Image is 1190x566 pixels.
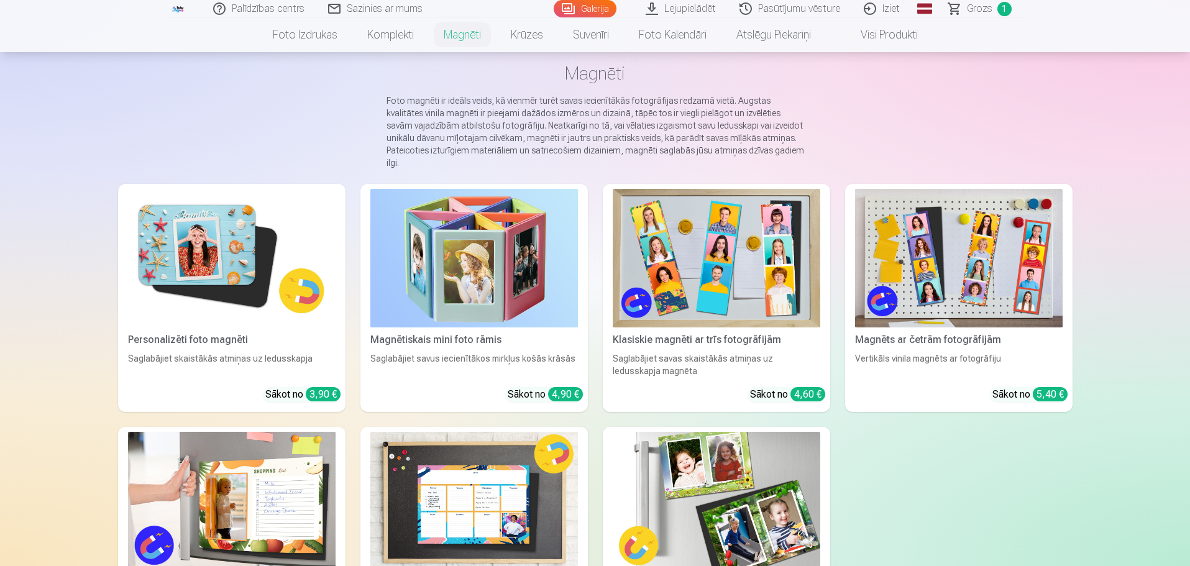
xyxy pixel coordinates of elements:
p: Foto magnēti ir ideāls veids, kā vienmēr turēt savas iecienītākās fotogrāfijas redzamā vietā. Aug... [387,94,804,169]
div: Sākot no [508,387,583,402]
img: Klasiskie magnēti ar trīs fotogrāfijām [613,189,820,327]
a: Komplekti [352,17,429,52]
div: Sākot no [750,387,825,402]
div: 4,60 € [790,387,825,401]
img: Magnēts ar četrām fotogrāfijām [855,189,1063,327]
a: Magnētiskais mini foto rāmisMagnētiskais mini foto rāmisSaglabājiet savus iecienītākos mirkļus ko... [360,184,588,412]
a: Suvenīri [558,17,624,52]
a: Personalizēti foto magnētiPersonalizēti foto magnētiSaglabājiet skaistākās atmiņas uz ledusskapja... [118,184,346,412]
a: Atslēgu piekariņi [721,17,826,52]
div: Saglabājiet savus iecienītākos mirkļus košās krāsās [365,352,583,377]
div: Vertikāls vinila magnēts ar fotogrāfiju [850,352,1068,377]
img: Magnētiskais mini foto rāmis [370,189,578,327]
div: Saglabājiet savas skaistākās atmiņas uz ledusskapja magnēta [608,352,825,377]
a: Magnēti [429,17,496,52]
a: Klasiskie magnēti ar trīs fotogrāfijāmKlasiskie magnēti ar trīs fotogrāfijāmSaglabājiet savas ska... [603,184,830,412]
a: Foto izdrukas [258,17,352,52]
div: Personalizēti foto magnēti [123,332,341,347]
img: Personalizēti foto magnēti [128,189,336,327]
h1: Magnēti [128,62,1063,84]
a: Visi produkti [826,17,933,52]
div: Klasiskie magnēti ar trīs fotogrāfijām [608,332,825,347]
div: 5,40 € [1033,387,1068,401]
div: Magnēts ar četrām fotogrāfijām [850,332,1068,347]
a: Foto kalendāri [624,17,721,52]
div: 3,90 € [306,387,341,401]
div: Saglabājiet skaistākās atmiņas uz ledusskapja [123,352,341,377]
a: Magnēts ar četrām fotogrāfijāmMagnēts ar četrām fotogrāfijāmVertikāls vinila magnēts ar fotogrāfi... [845,184,1073,412]
div: Magnētiskais mini foto rāmis [365,332,583,347]
div: Sākot no [992,387,1068,402]
a: Krūzes [496,17,558,52]
span: 1 [997,2,1012,16]
span: Grozs [967,1,992,16]
div: 4,90 € [548,387,583,401]
img: /fa1 [172,5,185,12]
div: Sākot no [265,387,341,402]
